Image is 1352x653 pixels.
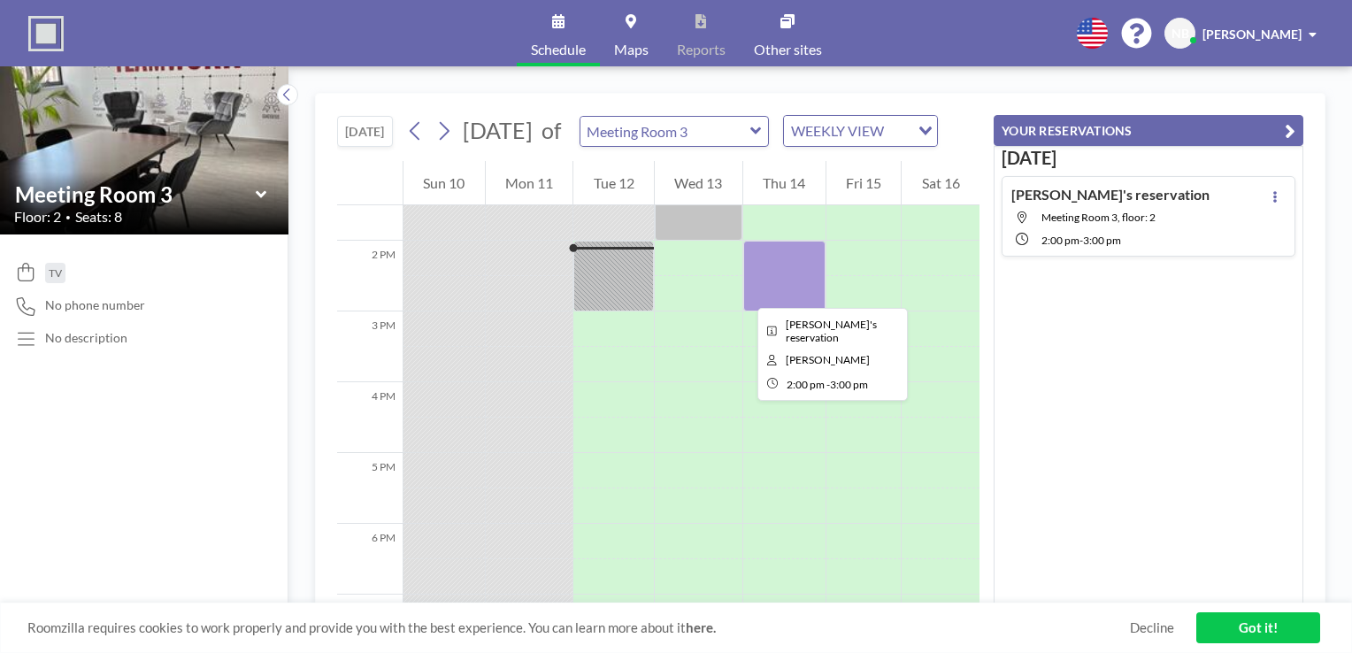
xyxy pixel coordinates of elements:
[542,117,561,144] span: of
[337,116,393,147] button: [DATE]
[902,161,979,205] div: Sat 16
[994,115,1303,146] button: YOUR RESERVATIONS
[1171,26,1189,42] span: NB
[45,330,127,346] div: No description
[14,208,61,226] span: Floor: 2
[337,241,403,311] div: 2 PM
[830,378,868,391] span: 3:00 PM
[787,119,887,142] span: WEEKLY VIEW
[1130,619,1174,636] a: Decline
[786,353,870,366] span: Natalia Bunciuc
[580,117,750,146] input: Meeting Room 3
[786,318,877,344] span: Natalia's reservation
[337,453,403,524] div: 5 PM
[45,297,145,313] span: No phone number
[573,161,654,205] div: Tue 12
[75,208,122,226] span: Seats: 8
[337,382,403,453] div: 4 PM
[826,378,830,391] span: -
[743,161,826,205] div: Thu 14
[1002,147,1295,169] h3: [DATE]
[1202,27,1302,42] span: [PERSON_NAME]
[614,42,649,57] span: Maps
[28,16,64,51] img: organization-logo
[1041,234,1079,247] span: 2:00 PM
[784,116,937,146] div: Search for option
[787,378,825,391] span: 2:00 PM
[826,161,902,205] div: Fri 15
[655,161,742,205] div: Wed 13
[49,266,62,280] span: TV
[686,619,716,635] a: here.
[677,42,726,57] span: Reports
[1079,234,1083,247] span: -
[1083,234,1121,247] span: 3:00 PM
[337,524,403,595] div: 6 PM
[531,42,586,57] span: Schedule
[754,42,822,57] span: Other sites
[337,311,403,382] div: 3 PM
[1011,186,1210,204] h4: [PERSON_NAME]'s reservation
[403,161,485,205] div: Sun 10
[15,181,256,207] input: Meeting Room 3
[463,117,533,143] span: [DATE]
[337,170,403,241] div: 1 PM
[65,211,71,223] span: •
[1041,211,1156,224] span: Meeting Room 3, floor: 2
[1196,612,1320,643] a: Got it!
[27,619,1130,636] span: Roomzilla requires cookies to work properly and provide you with the best experience. You can lea...
[889,119,908,142] input: Search for option
[486,161,573,205] div: Mon 11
